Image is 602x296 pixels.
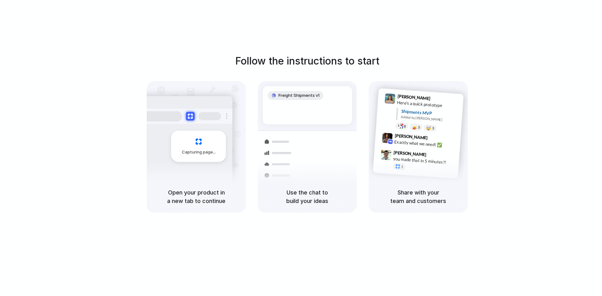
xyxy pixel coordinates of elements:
span: Freight Shipments v1 [278,92,319,99]
span: [PERSON_NAME] [394,132,428,141]
span: 3 [432,127,434,130]
div: you made that in 5 minutes?! [393,155,456,166]
span: 1 [401,165,403,169]
span: Capturing page [182,149,217,155]
span: 9:41 AM [432,96,445,103]
span: 8 [404,125,406,128]
h1: Follow the instructions to start [235,54,379,69]
div: Exactly what we need! ✅ [394,139,457,149]
div: Here's a quick prototype [397,99,460,110]
div: Shipments MVP [401,108,459,118]
span: [PERSON_NAME] [393,149,427,158]
h5: Use the chat to build your ideas [265,188,349,205]
span: [PERSON_NAME] [397,93,430,102]
span: 9:42 AM [430,135,442,143]
div: Added by [PERSON_NAME] [401,114,458,123]
span: 5 [418,126,420,129]
div: 🤯 [426,126,431,130]
h5: Share with your team and customers [376,188,460,205]
h5: Open your product in a new tab to continue [154,188,238,205]
span: 9:47 AM [428,152,441,159]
